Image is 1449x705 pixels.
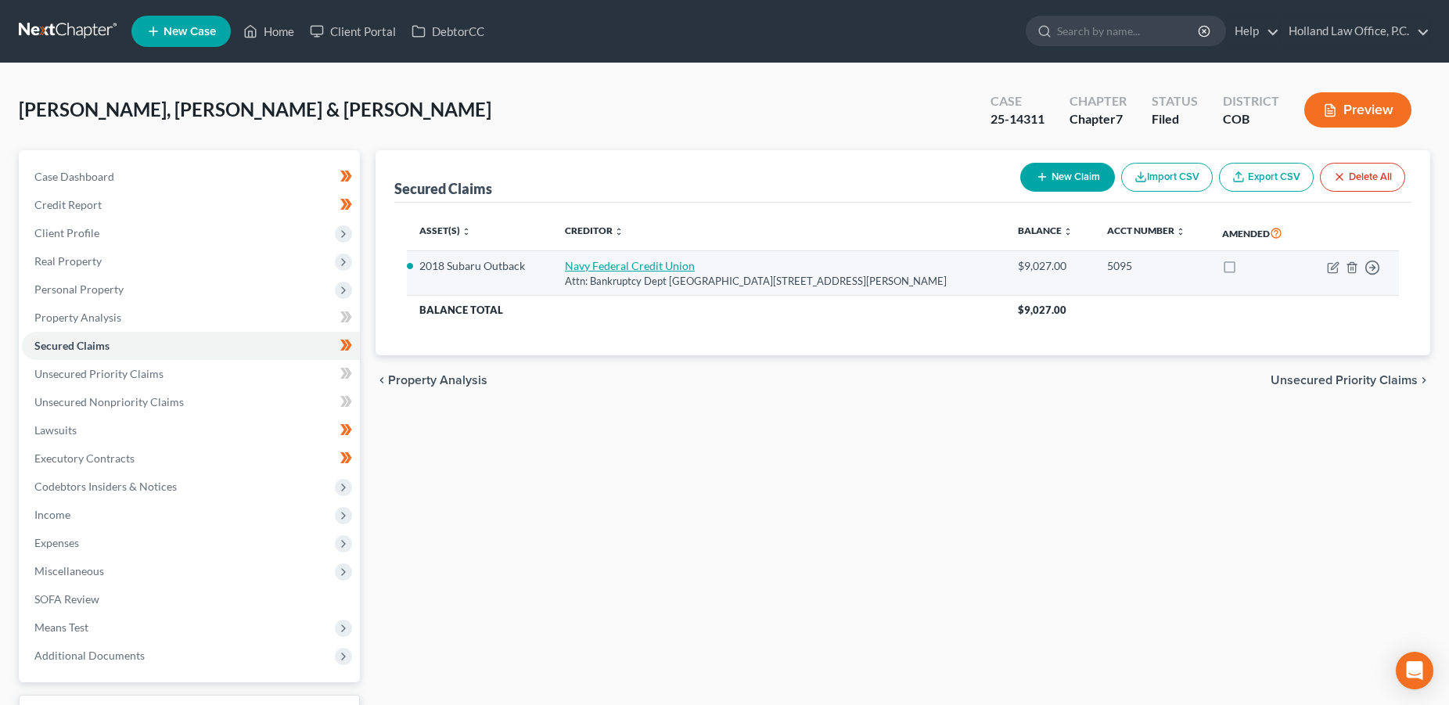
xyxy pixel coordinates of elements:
span: 7 [1116,111,1123,126]
div: Chapter [1070,110,1127,128]
i: unfold_more [1063,227,1073,236]
a: Creditor unfold_more [565,225,624,236]
a: Navy Federal Credit Union [565,259,695,272]
span: Case Dashboard [34,170,114,183]
button: chevron_left Property Analysis [376,374,487,387]
a: Lawsuits [22,416,360,444]
div: Case [991,92,1045,110]
button: New Claim [1020,163,1115,192]
i: chevron_right [1418,374,1430,387]
button: Import CSV [1121,163,1213,192]
i: unfold_more [1176,227,1185,236]
button: Unsecured Priority Claims chevron_right [1271,374,1430,387]
div: Chapter [1070,92,1127,110]
a: Secured Claims [22,332,360,360]
a: Acct Number unfold_more [1107,225,1185,236]
span: SOFA Review [34,592,99,606]
a: Help [1227,17,1279,45]
a: Client Portal [302,17,404,45]
span: Expenses [34,536,79,549]
a: Unsecured Nonpriority Claims [22,388,360,416]
span: Codebtors Insiders & Notices [34,480,177,493]
div: District [1223,92,1279,110]
div: Filed [1152,110,1198,128]
span: Miscellaneous [34,564,104,577]
a: Property Analysis [22,304,360,332]
a: Executory Contracts [22,444,360,473]
button: Preview [1304,92,1411,128]
div: 5095 [1107,258,1197,274]
span: Property Analysis [388,374,487,387]
div: COB [1223,110,1279,128]
a: Export CSV [1219,163,1314,192]
a: Balance unfold_more [1018,225,1073,236]
span: [PERSON_NAME], [PERSON_NAME] & [PERSON_NAME] [19,98,491,120]
div: Open Intercom Messenger [1396,652,1433,689]
i: unfold_more [462,227,471,236]
span: New Case [164,26,216,38]
span: Means Test [34,620,88,634]
div: 25-14311 [991,110,1045,128]
button: Delete All [1320,163,1405,192]
span: $9,027.00 [1018,304,1066,316]
a: Case Dashboard [22,163,360,191]
li: 2018 Subaru Outback [419,258,540,274]
span: Credit Report [34,198,102,211]
span: Additional Documents [34,649,145,662]
th: Amended [1210,215,1304,251]
a: Home [236,17,302,45]
div: Attn: Bankruptcy Dept [GEOGRAPHIC_DATA][STREET_ADDRESS][PERSON_NAME] [565,274,993,289]
div: Status [1152,92,1198,110]
div: Secured Claims [394,179,492,198]
input: Search by name... [1057,16,1200,45]
span: Property Analysis [34,311,121,324]
span: Income [34,508,70,521]
a: Asset(s) unfold_more [419,225,471,236]
a: Unsecured Priority Claims [22,360,360,388]
span: Secured Claims [34,339,110,352]
span: Executory Contracts [34,451,135,465]
a: Credit Report [22,191,360,219]
a: SOFA Review [22,585,360,613]
span: Unsecured Priority Claims [1271,374,1418,387]
th: Balance Total [407,296,1005,324]
span: Unsecured Nonpriority Claims [34,395,184,408]
span: Client Profile [34,226,99,239]
i: unfold_more [614,227,624,236]
span: Unsecured Priority Claims [34,367,164,380]
i: chevron_left [376,374,388,387]
span: Lawsuits [34,423,77,437]
a: DebtorCC [404,17,492,45]
a: Holland Law Office, P.C. [1281,17,1429,45]
div: $9,027.00 [1018,258,1082,274]
span: Real Property [34,254,102,268]
span: Personal Property [34,282,124,296]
